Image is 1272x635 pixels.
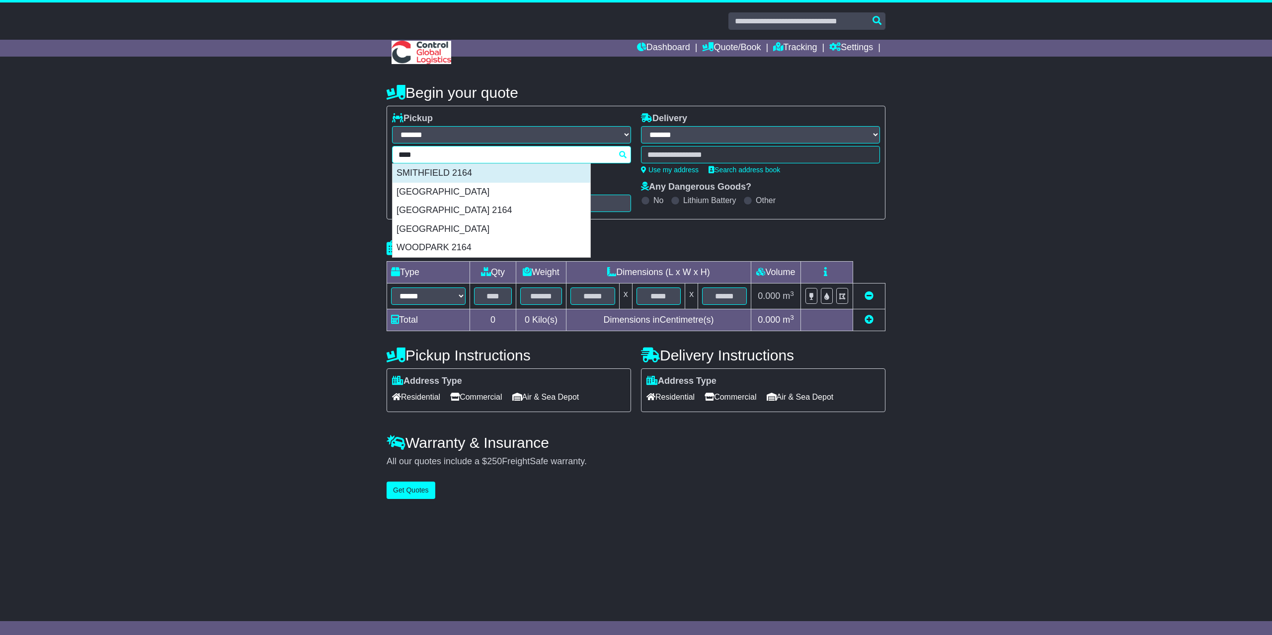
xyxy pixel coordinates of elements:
[829,40,873,57] a: Settings
[387,240,511,256] h4: Package details |
[512,389,579,405] span: Air & Sea Depot
[751,262,800,283] td: Volume
[641,166,699,174] a: Use my address
[487,456,502,466] span: 250
[685,283,698,309] td: x
[705,389,756,405] span: Commercial
[566,262,751,283] td: Dimensions (L x W x H)
[683,196,736,205] label: Lithium Battery
[783,291,794,301] span: m
[393,220,590,239] div: [GEOGRAPHIC_DATA]
[387,482,435,499] button: Get Quotes
[387,84,885,101] h4: Begin your quote
[865,291,874,301] a: Remove this item
[387,434,885,451] h4: Warranty & Insurance
[450,389,502,405] span: Commercial
[865,315,874,325] a: Add new item
[783,315,794,325] span: m
[767,389,834,405] span: Air & Sea Depot
[758,315,780,325] span: 0.000
[641,113,687,124] label: Delivery
[393,183,590,202] div: [GEOGRAPHIC_DATA]
[387,309,470,331] td: Total
[790,290,794,297] sup: 3
[525,315,530,325] span: 0
[470,309,516,331] td: 0
[470,262,516,283] td: Qty
[653,196,663,205] label: No
[641,347,885,363] h4: Delivery Instructions
[637,40,690,57] a: Dashboard
[566,309,751,331] td: Dimensions in Centimetre(s)
[702,40,761,57] a: Quote/Book
[392,389,440,405] span: Residential
[790,314,794,321] sup: 3
[773,40,817,57] a: Tracking
[516,309,566,331] td: Kilo(s)
[516,262,566,283] td: Weight
[393,238,590,257] div: WOODPARK 2164
[646,376,716,387] label: Address Type
[387,262,470,283] td: Type
[393,201,590,220] div: [GEOGRAPHIC_DATA] 2164
[619,283,632,309] td: x
[392,146,631,163] typeahead: Please provide city
[709,166,780,174] a: Search address book
[393,164,590,183] div: SMITHFIELD 2164
[758,291,780,301] span: 0.000
[646,389,695,405] span: Residential
[392,113,433,124] label: Pickup
[641,182,751,193] label: Any Dangerous Goods?
[387,456,885,467] div: All our quotes include a $ FreightSafe warranty.
[756,196,776,205] label: Other
[387,347,631,363] h4: Pickup Instructions
[392,376,462,387] label: Address Type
